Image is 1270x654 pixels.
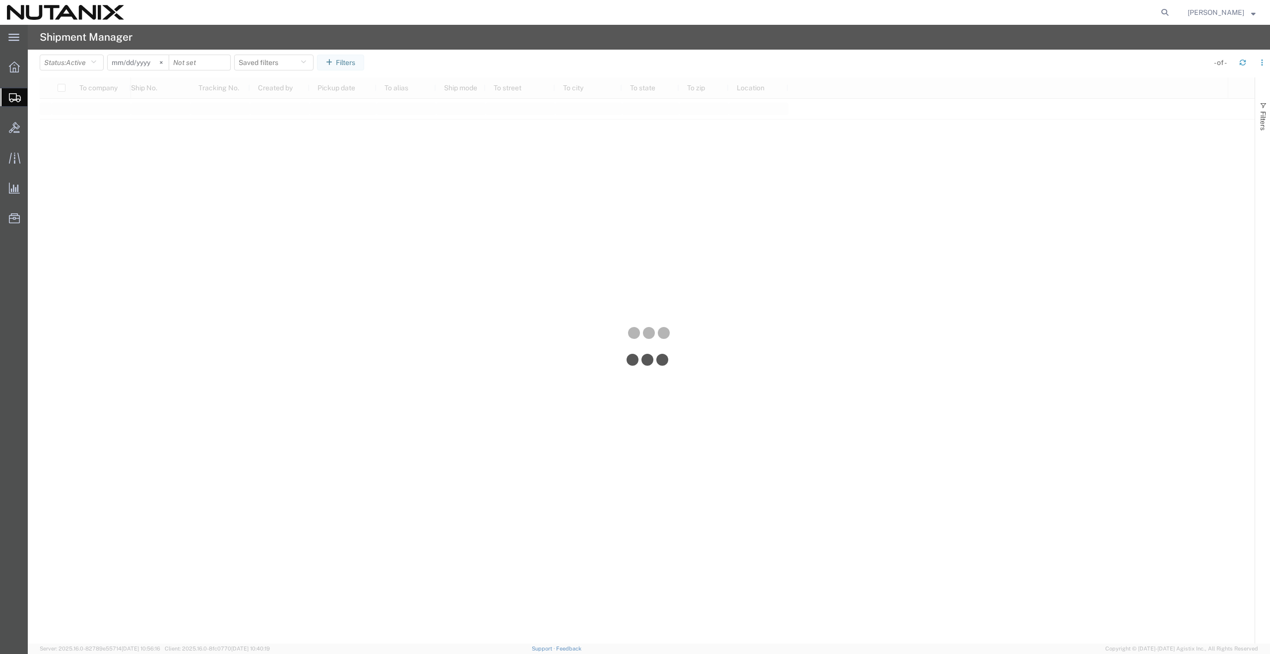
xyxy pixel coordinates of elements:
button: [PERSON_NAME] [1187,6,1256,18]
span: Server: 2025.16.0-82789e55714 [40,646,160,652]
a: Support [532,646,557,652]
a: Feedback [556,646,581,652]
span: Client: 2025.16.0-8fc0770 [165,646,270,652]
img: logo [7,5,124,20]
span: Raeye Jordan [1188,7,1244,18]
span: [DATE] 10:40:19 [231,646,270,652]
span: Copyright © [DATE]-[DATE] Agistix Inc., All Rights Reserved [1105,645,1258,653]
span: [DATE] 10:56:16 [122,646,160,652]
